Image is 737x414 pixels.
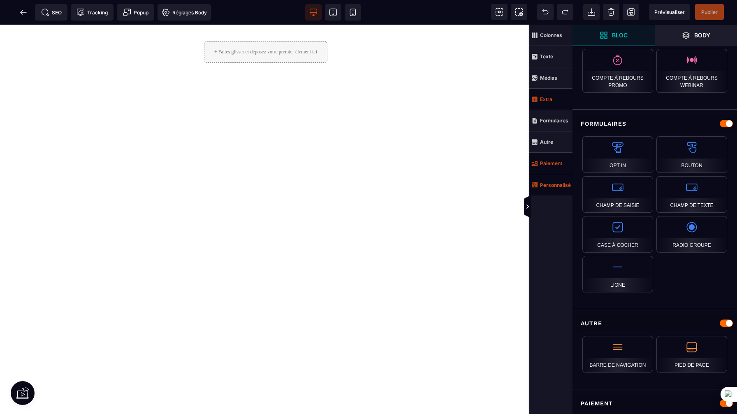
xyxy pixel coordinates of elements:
div: Barre de navigation [582,336,653,373]
strong: Texte [540,53,553,60]
span: Nettoyage [603,4,619,20]
span: Popup [123,8,148,16]
span: Retour [15,4,32,21]
span: Texte [529,46,572,67]
span: Créer une alerte modale [117,4,154,21]
div: Paiement [572,396,737,411]
span: Voir les composants [491,4,508,20]
div: Ligne [582,256,653,292]
div: Compte à rebours webinar [656,49,727,93]
span: Capture d'écran [511,4,527,20]
strong: Bloc [612,32,628,38]
div: Opt In [582,136,653,173]
span: Personnalisé [529,174,572,195]
strong: Colonnes [540,32,562,38]
span: Enregistrer [623,4,639,20]
strong: Formulaires [540,117,568,124]
div: Radio Groupe [656,216,727,253]
div: Formulaires [572,116,737,131]
strong: Extra [540,96,552,102]
div: Compte à rebours promo [582,49,653,93]
span: SEO [41,8,62,16]
div: Autre [572,316,737,331]
div: Champ de saisie [582,176,653,213]
div: Bouton [656,136,727,173]
span: Réglages Body [162,8,207,16]
span: Tracking [76,8,108,16]
span: Ouvrir les calques [655,25,737,46]
span: Extra [529,89,572,110]
span: Voir mobile [345,4,361,21]
span: Voir tablette [325,4,341,21]
span: Colonnes [529,25,572,46]
div: Pied de page [656,336,727,373]
strong: Paiement [540,160,562,166]
span: Enregistrer le contenu [695,4,724,20]
strong: Autre [540,139,553,145]
strong: Body [694,32,710,38]
span: Ouvrir les blocs [572,25,655,46]
span: Défaire [537,4,554,20]
div: Case à cocher [582,216,653,253]
span: Publier [701,9,718,15]
span: Paiement [529,153,572,174]
div: Champ de texte [656,176,727,213]
span: Voir bureau [305,4,322,21]
span: Prévisualiser [654,9,685,15]
span: Afficher les vues [572,195,581,219]
span: Rétablir [557,4,573,20]
span: Code de suivi [71,4,114,21]
span: Favicon [158,4,211,21]
span: Importer [583,4,600,20]
span: Autre [529,131,572,153]
span: Formulaires [529,110,572,131]
span: Médias [529,67,572,89]
strong: Personnalisé [540,182,571,188]
div: + Faites glisser et déposez votre premier élément ici [204,16,327,38]
span: Aperçu [649,4,690,20]
span: Métadata SEO [35,4,67,21]
strong: Médias [540,75,557,81]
